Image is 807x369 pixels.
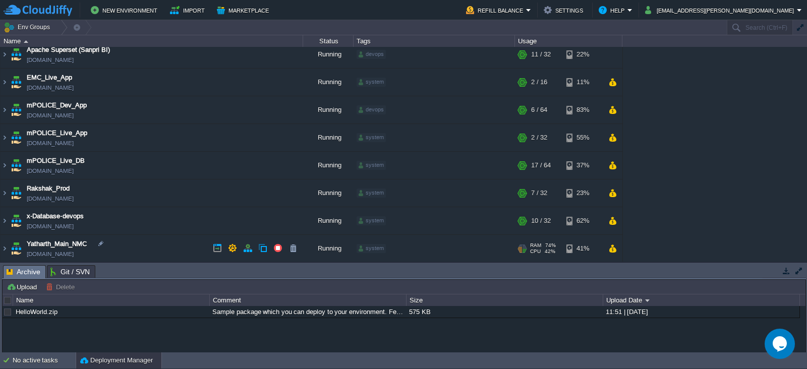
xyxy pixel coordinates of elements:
div: Running [303,124,354,151]
img: AMDAwAAAACH5BAEAAAAALAAAAAABAAEAAAICRAEAOw== [9,152,23,179]
a: [DOMAIN_NAME] [27,55,74,65]
div: No active tasks [13,352,76,368]
div: Running [303,207,354,234]
span: RAM [530,242,541,249]
button: Import [170,4,208,16]
a: [DOMAIN_NAME] [27,194,74,204]
img: AMDAwAAAACH5BAEAAAAALAAAAAABAAEAAAICRAEAOw== [24,40,28,43]
div: Tags [354,35,514,47]
div: 37% [566,152,599,179]
a: mPOLICE_Live_DB [27,156,85,166]
div: 23% [566,179,599,207]
img: AMDAwAAAACH5BAEAAAAALAAAAAABAAEAAAICRAEAOw== [9,41,23,68]
img: AMDAwAAAACH5BAEAAAAALAAAAAABAAEAAAICRAEAOw== [9,69,23,96]
button: Refill Balance [466,4,526,16]
div: 62% [566,207,599,234]
span: [DOMAIN_NAME] [27,221,74,231]
img: AMDAwAAAACH5BAEAAAAALAAAAAABAAEAAAICRAEAOw== [1,124,9,151]
a: [DOMAIN_NAME] [27,249,74,259]
div: system [357,189,386,198]
span: CPU [530,249,541,255]
img: AMDAwAAAACH5BAEAAAAALAAAAAABAAEAAAICRAEAOw== [9,235,23,262]
a: mPOLICE_Dev_App [27,100,87,110]
div: 575 KB [407,306,602,318]
div: Status [304,35,353,47]
div: Comment [210,294,406,306]
button: Env Groups [4,20,53,34]
span: Archive [7,266,40,278]
a: HelloWorld.zip [16,308,57,316]
div: 2 / 16 [531,69,547,96]
a: x-Database-devops [27,211,84,221]
div: Running [303,41,354,68]
span: [DOMAIN_NAME] [27,166,74,176]
img: AMDAwAAAACH5BAEAAAAALAAAAAABAAEAAAICRAEAOw== [9,96,23,124]
div: devops [357,50,386,59]
div: system [357,244,386,253]
img: AMDAwAAAACH5BAEAAAAALAAAAAABAAEAAAICRAEAOw== [1,179,9,207]
span: 42% [545,249,555,255]
div: 83% [566,96,599,124]
a: Apache Superset (Sanpri BI) [27,45,110,55]
div: 10 / 32 [531,207,551,234]
div: devops [357,105,386,114]
div: 55% [566,124,599,151]
div: Running [303,179,354,207]
div: Running [303,69,354,96]
span: 74% [545,242,556,249]
img: AMDAwAAAACH5BAEAAAAALAAAAAABAAEAAAICRAEAOw== [1,69,9,96]
a: Yatharth_Main_NMC [27,239,87,249]
img: CloudJiffy [4,4,72,17]
a: [DOMAIN_NAME] [27,83,74,93]
div: system [357,161,386,170]
button: Marketplace [217,4,272,16]
div: 17 / 64 [531,152,551,179]
img: AMDAwAAAACH5BAEAAAAALAAAAAABAAEAAAICRAEAOw== [1,152,9,179]
img: AMDAwAAAACH5BAEAAAAALAAAAAABAAEAAAICRAEAOw== [1,96,9,124]
a: EMC_Live_App [27,73,72,83]
div: 11 / 32 [531,41,551,68]
button: Upload [7,282,40,291]
button: New Environment [91,4,160,16]
img: AMDAwAAAACH5BAEAAAAALAAAAAABAAEAAAICRAEAOw== [9,207,23,234]
iframe: chat widget [765,329,797,359]
img: AMDAwAAAACH5BAEAAAAALAAAAAABAAEAAAICRAEAOw== [1,235,9,262]
div: Usage [515,35,622,47]
div: 7 / 32 [531,179,547,207]
a: Rakshak_Prod [27,183,70,194]
div: Running [303,235,354,262]
div: Name [14,294,209,306]
div: Running [303,152,354,179]
div: 41% [566,235,599,262]
a: [DOMAIN_NAME] [27,138,74,148]
button: Deployment Manager [80,355,153,365]
div: system [357,78,386,87]
div: 22% [566,41,599,68]
div: 11:51 | [DATE] [603,306,799,318]
div: Running [303,96,354,124]
div: 11% [566,69,599,96]
button: [EMAIL_ADDRESS][PERSON_NAME][DOMAIN_NAME] [645,4,797,16]
div: Name [1,35,303,47]
div: Size [407,294,603,306]
img: AMDAwAAAACH5BAEAAAAALAAAAAABAAEAAAICRAEAOw== [9,179,23,207]
a: [DOMAIN_NAME] [27,110,74,120]
div: system [357,216,386,225]
span: Git / SVN [50,266,90,278]
div: 6 / 64 [531,96,547,124]
a: mPOLICE_Live_App [27,128,87,138]
button: Settings [544,4,586,16]
div: system [357,133,386,142]
div: Sample package which you can deploy to your environment. Feel free to delete and upload a package... [210,306,406,318]
div: Upload Date [604,294,799,306]
div: 2 / 32 [531,124,547,151]
img: AMDAwAAAACH5BAEAAAAALAAAAAABAAEAAAICRAEAOw== [9,124,23,151]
